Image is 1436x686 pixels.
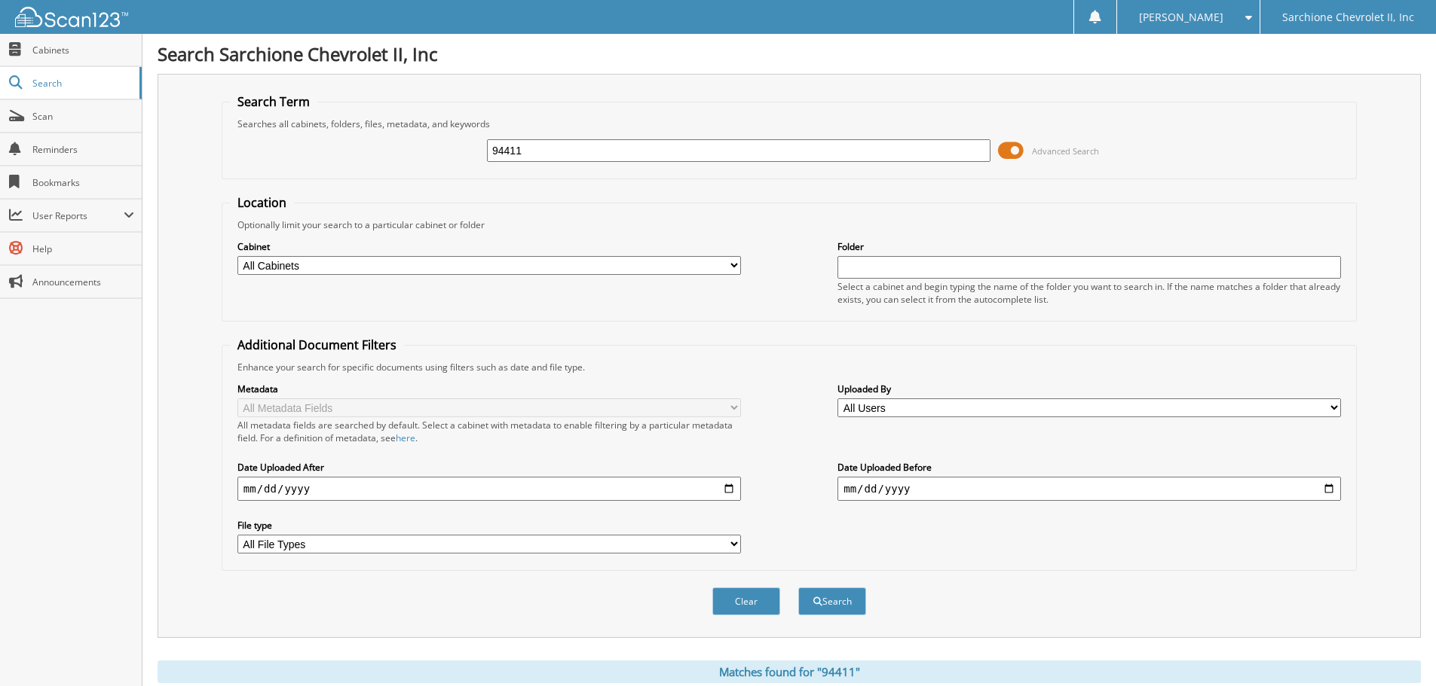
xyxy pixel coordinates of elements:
[230,194,294,211] legend: Location
[1032,145,1099,157] span: Advanced Search
[32,44,134,56] span: Cabinets
[230,117,1349,130] div: Searches all cabinets, folders, files, metadata, and keywords
[837,461,1341,474] label: Date Uploaded Before
[32,242,134,255] span: Help
[32,143,134,156] span: Reminders
[32,77,132,90] span: Search
[230,337,404,353] legend: Additional Document Filters
[837,240,1341,253] label: Folder
[158,41,1421,66] h1: Search Sarchione Chevrolet II, Inc
[32,176,134,189] span: Bookmarks
[230,218,1349,231] div: Optionally limit your search to a particular cabinet or folder
[230,361,1349,373] div: Enhance your search for specific documents using filters such as date and file type.
[237,240,741,253] label: Cabinet
[712,587,780,615] button: Clear
[158,660,1421,683] div: Matches found for "94411"
[32,110,134,123] span: Scan
[837,383,1341,395] label: Uploaded By
[15,7,128,27] img: scan123-logo-white.svg
[837,477,1341,501] input: end
[237,477,741,501] input: start
[1139,13,1223,22] span: [PERSON_NAME]
[237,419,741,444] div: All metadata fields are searched by default. Select a cabinet with metadata to enable filtering b...
[237,383,741,395] label: Metadata
[237,461,741,474] label: Date Uploaded After
[32,276,134,288] span: Announcements
[396,431,415,444] a: here
[32,209,124,222] span: User Reports
[1282,13,1414,22] span: Sarchione Chevrolet II, Inc
[230,93,317,110] legend: Search Term
[237,519,741,532] label: File type
[798,587,866,615] button: Search
[837,280,1341,306] div: Select a cabinet and begin typing the name of the folder you want to search in. If the name match...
